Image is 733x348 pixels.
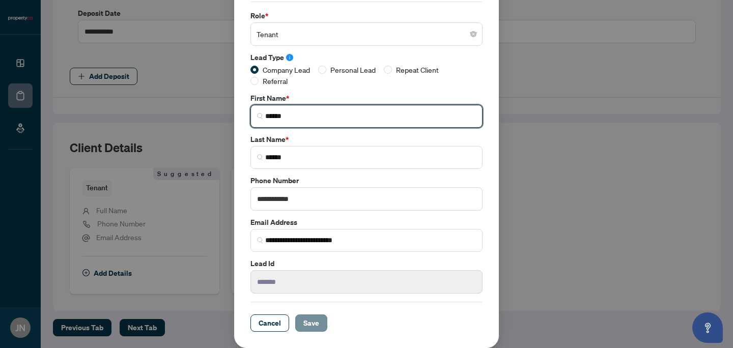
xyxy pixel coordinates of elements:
[250,10,483,21] label: Role
[259,315,281,331] span: Cancel
[470,31,476,37] span: close-circle
[250,52,483,63] label: Lead Type
[295,314,327,332] button: Save
[250,134,483,145] label: Last Name
[392,64,443,75] span: Repeat Client
[326,64,380,75] span: Personal Lead
[250,175,483,186] label: Phone Number
[303,315,319,331] span: Save
[257,113,263,119] img: search_icon
[286,54,293,61] span: info-circle
[259,75,292,86] span: Referral
[250,258,483,269] label: Lead Id
[250,217,483,228] label: Email Address
[257,154,263,160] img: search_icon
[257,237,263,243] img: search_icon
[250,314,289,332] button: Cancel
[257,24,476,44] span: Tenant
[250,93,483,104] label: First Name
[259,64,314,75] span: Company Lead
[692,312,723,343] button: Open asap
